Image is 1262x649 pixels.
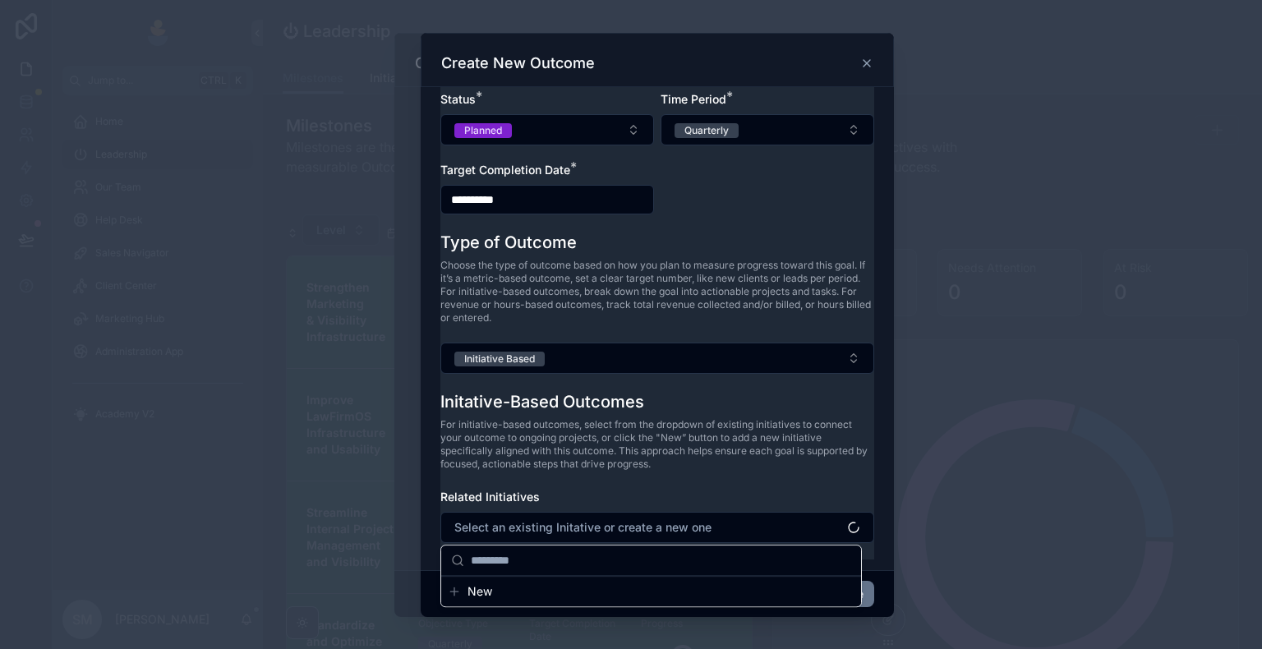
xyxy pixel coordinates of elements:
span: New [467,583,492,600]
span: Select an existing Initative or create a new one [454,519,712,536]
h1: Initative-Based Outcomes [440,390,644,413]
button: Select Button [440,114,654,145]
button: Select Button [440,343,874,374]
span: Related Initiatives [440,490,540,504]
button: New [448,583,854,600]
span: For initiative-based outcomes, select from the dropdown of existing initiatives to connect your o... [440,418,874,471]
span: Status [440,92,476,106]
span: Time Period [661,92,726,106]
button: Select Button [661,114,874,145]
span: Choose the type of outcome based on how you plan to measure progress toward this goal. If it’s a ... [440,259,874,324]
h1: Type of Outcome [440,231,577,254]
div: Quarterly [684,123,729,138]
div: Planned [464,123,502,138]
h3: Create New Outcome [441,53,595,73]
span: Target Completion Date [440,163,570,177]
div: Initiative Based [464,352,535,366]
button: Select Button [440,512,874,543]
